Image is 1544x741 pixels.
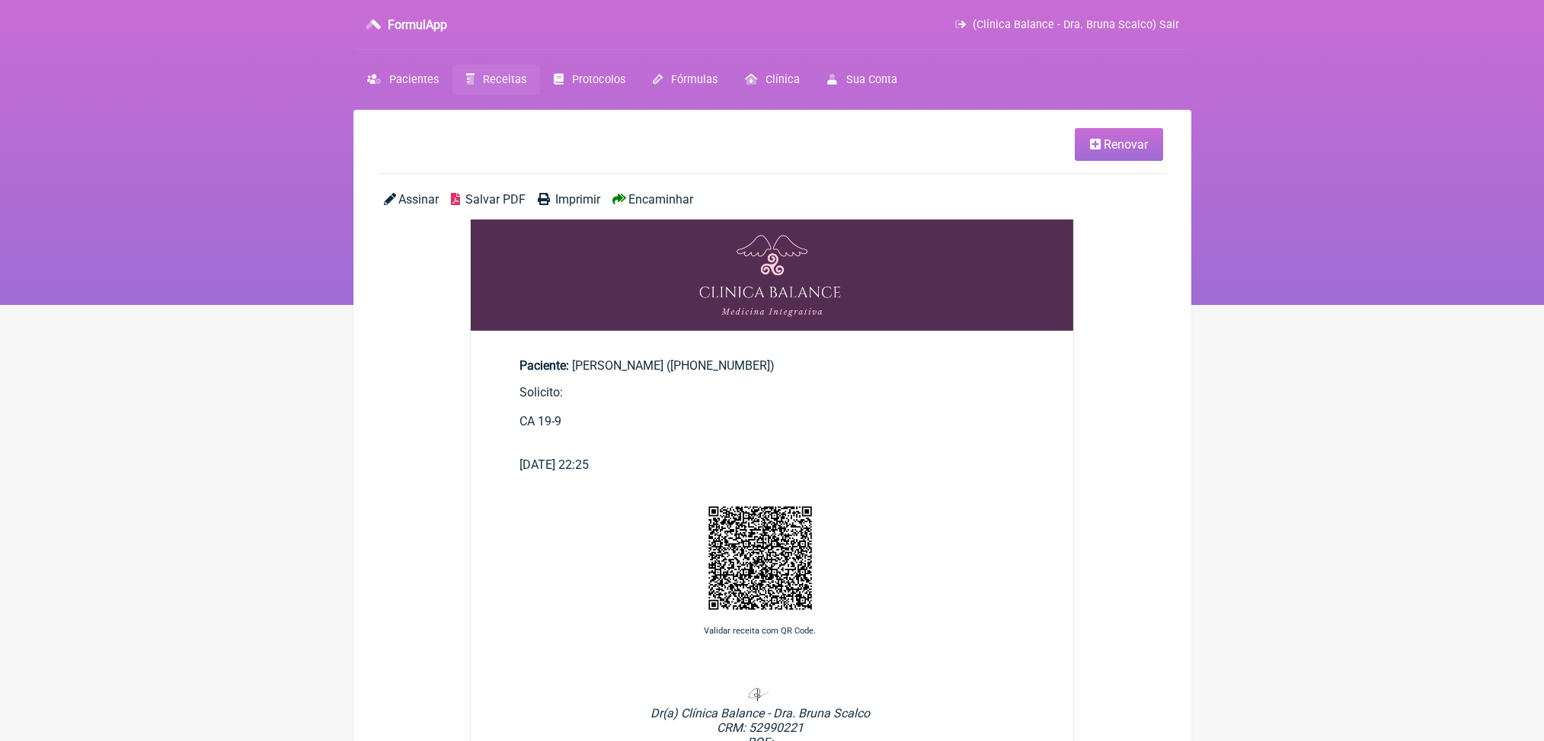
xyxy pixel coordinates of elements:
p: Dr(a) Clínica Balance - Dra. Bruna Scalco [471,706,1050,720]
span: Encaminhar [628,192,693,207]
a: Sua Conta [814,65,910,95]
img: OHRMBDAMBDLv2SiBD+EP9LuaQDBICIzAAAAAAAAAAAAAAAAAAAAAAAEAM3AEAAAAAAAAAAAAAAAAAAAAAAAAAAAAAYuAOAAAA... [471,220,1074,331]
span: Salvar PDF [465,192,526,207]
span: Protocolos [572,73,625,86]
span: Assinar [398,192,439,207]
span: Paciente: [519,358,569,373]
a: (Clínica Balance - Dra. Bruna Scalco) Sair [955,18,1178,31]
span: Imprimir [555,192,600,207]
img: Ap9FNOcnRf5nAAAAAElFTkSuQmCC [703,501,817,615]
a: Renovar [1075,128,1163,161]
span: Fórmulas [671,73,718,86]
div: [DATE] 22:25 [519,457,1025,472]
a: Fórmulas [639,65,731,95]
a: Receitas [452,65,540,95]
a: Protocolos [540,65,639,95]
a: Imprimir [538,192,600,207]
a: Assinar [384,192,439,207]
div: [PERSON_NAME] ([PHONE_NUMBER]) [519,358,1025,373]
a: Pacientes [353,65,452,95]
span: Receitas [483,73,526,86]
span: Clínica [766,73,800,86]
a: Clínica [731,65,814,95]
h3: FormulApp [388,18,447,32]
span: Renovar [1104,137,1148,152]
span: Pacientes [389,73,439,86]
span: (Clínica Balance - Dra. Bruna Scalco) Sair [973,18,1179,31]
span: Sua Conta [846,73,897,86]
p: Validar receita com QR Code. [471,626,1050,636]
a: Salvar PDF [451,192,526,207]
p: CRM: 52990221 [471,720,1050,735]
a: Encaminhar [612,192,693,207]
div: Solicito: CA 19-9 [519,385,1025,457]
img: B10R1f97rMxfAAAAAElFTkSuQmCC [731,680,789,703]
